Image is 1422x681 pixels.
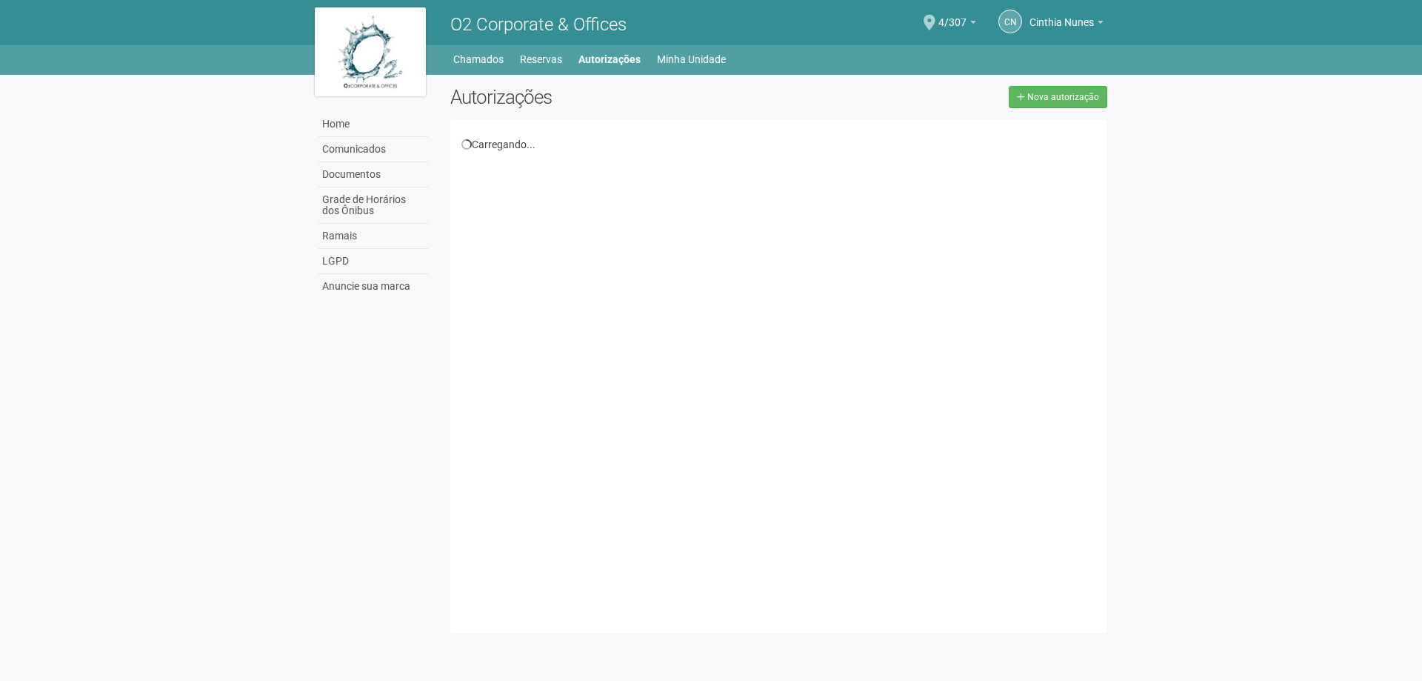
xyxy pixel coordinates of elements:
a: Autorizações [578,49,641,70]
a: Minha Unidade [657,49,726,70]
span: O2 Corporate & Offices [450,14,627,35]
a: LGPD [318,249,428,274]
h2: Autorizações [450,86,767,108]
a: Reservas [520,49,562,70]
a: Home [318,112,428,137]
a: Nova autorização [1009,86,1107,108]
a: Comunicados [318,137,428,162]
a: Documentos [318,162,428,187]
a: CN [998,10,1022,33]
a: Chamados [453,49,504,70]
a: Grade de Horários dos Ônibus [318,187,428,224]
span: 4/307 [938,2,967,28]
span: Nova autorização [1027,92,1099,102]
a: Cinthia Nunes [1029,19,1104,30]
a: 4/307 [938,19,976,30]
a: Ramais [318,224,428,249]
div: Carregando... [461,138,1096,151]
span: Cinthia Nunes [1029,2,1094,28]
img: logo.jpg [315,7,426,96]
a: Anuncie sua marca [318,274,428,299]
